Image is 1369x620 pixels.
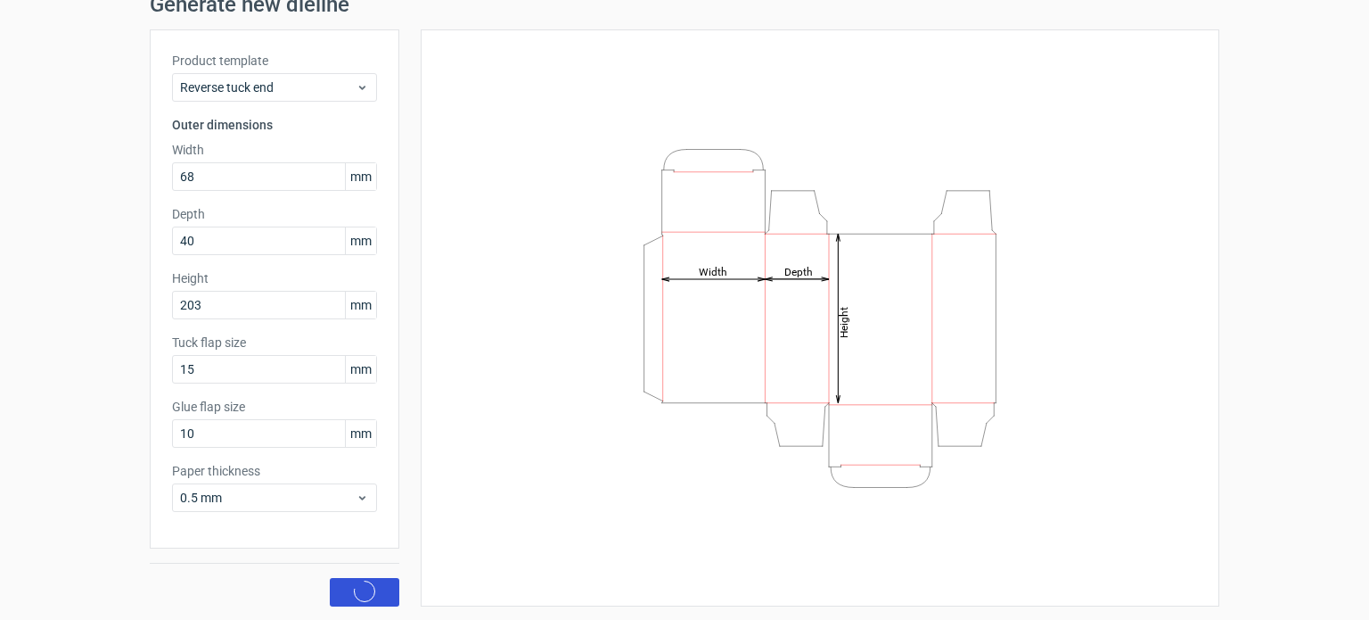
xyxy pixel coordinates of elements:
[345,356,376,383] span: mm
[345,292,376,318] span: mm
[784,265,813,277] tspan: Depth
[172,52,377,70] label: Product template
[172,141,377,159] label: Width
[172,269,377,287] label: Height
[172,462,377,480] label: Paper thickness
[699,265,727,277] tspan: Width
[172,205,377,223] label: Depth
[345,163,376,190] span: mm
[172,398,377,416] label: Glue flap size
[172,116,377,134] h3: Outer dimensions
[345,227,376,254] span: mm
[180,79,356,96] span: Reverse tuck end
[172,334,377,351] label: Tuck flap size
[838,306,850,337] tspan: Height
[180,489,356,507] span: 0.5 mm
[345,420,376,447] span: mm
